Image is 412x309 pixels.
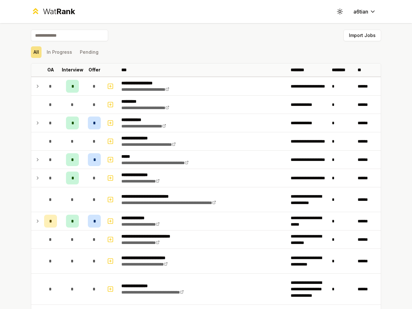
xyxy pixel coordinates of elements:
[56,7,75,16] span: Rank
[62,67,83,73] p: Interview
[348,6,381,17] button: a6tian
[353,8,368,15] span: a6tian
[343,30,381,41] button: Import Jobs
[31,6,75,17] a: WatRank
[89,67,100,73] p: Offer
[43,6,75,17] div: Wat
[47,67,54,73] p: OA
[31,46,42,58] button: All
[77,46,101,58] button: Pending
[44,46,75,58] button: In Progress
